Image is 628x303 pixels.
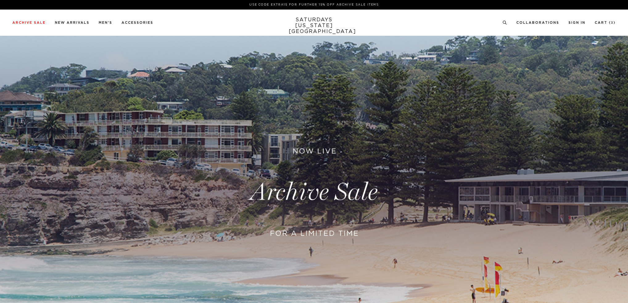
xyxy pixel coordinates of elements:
a: Cart (3) [595,21,616,24]
small: 3 [611,22,614,24]
a: Sign In [568,21,585,24]
a: Archive Sale [12,21,46,24]
a: New Arrivals [55,21,89,24]
a: SATURDAYS[US_STATE][GEOGRAPHIC_DATA] [289,17,340,35]
a: Men's [99,21,112,24]
a: Accessories [122,21,153,24]
a: Collaborations [516,21,559,24]
p: Use Code EXTRA15 for Further 15% Off Archive Sale Items [15,2,613,7]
